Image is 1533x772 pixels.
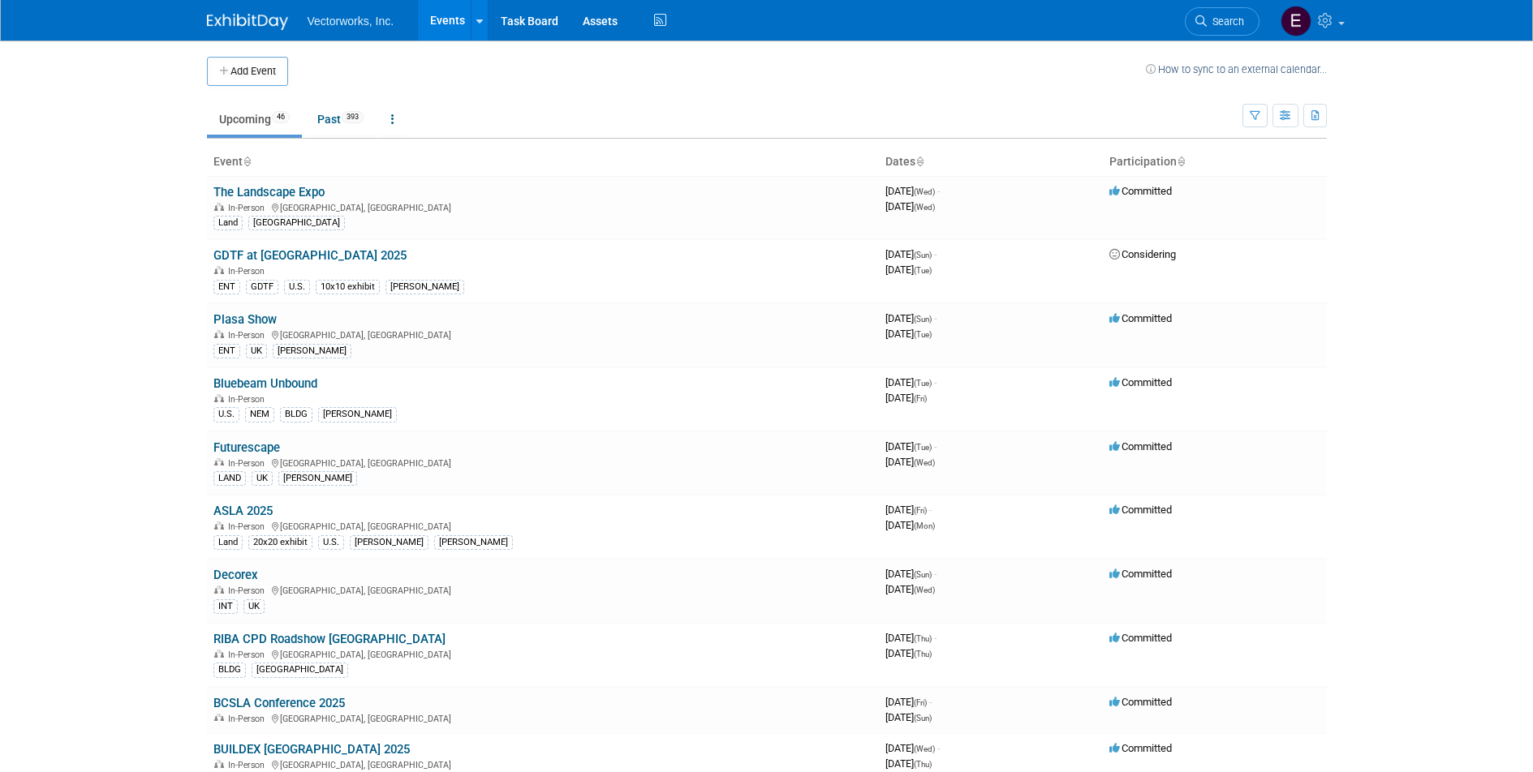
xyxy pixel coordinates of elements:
[214,714,224,722] img: In-Person Event
[885,647,932,659] span: [DATE]
[213,632,446,646] a: RIBA CPD Roadshow [GEOGRAPHIC_DATA]
[885,200,935,212] span: [DATE]
[213,647,872,660] div: [GEOGRAPHIC_DATA], [GEOGRAPHIC_DATA]
[914,760,932,769] span: (Thu)
[1109,376,1172,388] span: Committed
[914,714,932,723] span: (Sun)
[207,104,302,135] a: Upcoming46
[914,650,932,658] span: (Thu)
[280,407,312,422] div: BLDG
[914,458,935,467] span: (Wed)
[213,757,872,770] div: [GEOGRAPHIC_DATA], [GEOGRAPHIC_DATA]
[318,535,344,550] div: U.S.
[252,471,273,486] div: UK
[1109,568,1172,580] span: Committed
[214,760,224,768] img: In-Person Event
[914,744,935,753] span: (Wed)
[213,742,410,757] a: BUILDEX [GEOGRAPHIC_DATA] 2025
[316,280,380,294] div: 10x10 exhibit
[914,203,935,212] span: (Wed)
[207,148,879,176] th: Event
[1109,696,1172,708] span: Committed
[934,376,937,388] span: -
[934,632,937,644] span: -
[914,394,927,403] span: (Fri)
[885,440,937,452] span: [DATE]
[914,634,932,643] span: (Thu)
[885,568,937,580] span: [DATE]
[252,663,348,677] div: [GEOGRAPHIC_DATA]
[243,155,251,168] a: Sort by Event Name
[914,187,935,196] span: (Wed)
[342,111,364,123] span: 393
[228,458,269,469] span: In-Person
[228,714,269,724] span: In-Person
[228,650,269,660] span: In-Person
[914,585,935,594] span: (Wed)
[929,696,932,708] span: -
[914,251,932,259] span: (Sun)
[885,376,937,388] span: [DATE]
[213,568,258,582] a: Decorex
[385,280,464,294] div: [PERSON_NAME]
[1109,632,1172,644] span: Committed
[885,632,937,644] span: [DATE]
[885,519,935,531] span: [DATE]
[885,742,940,754] span: [DATE]
[914,330,932,339] span: (Tue)
[934,568,937,580] span: -
[213,248,407,263] a: GDTF at [GEOGRAPHIC_DATA] 2025
[885,185,940,197] span: [DATE]
[213,280,240,294] div: ENT
[213,599,238,614] div: INT
[213,376,317,391] a: Bluebeam Unbound
[213,696,345,710] a: BCSLA Conference 2025
[214,585,224,594] img: In-Person Event
[243,599,265,614] div: UK
[213,328,872,341] div: [GEOGRAPHIC_DATA], [GEOGRAPHIC_DATA]
[1109,742,1172,754] span: Committed
[207,14,288,30] img: ExhibitDay
[885,456,935,468] span: [DATE]
[246,344,267,358] div: UK
[885,328,932,340] span: [DATE]
[228,521,269,532] span: In-Person
[885,264,932,276] span: [DATE]
[214,394,224,402] img: In-Person Event
[885,696,932,708] span: [DATE]
[937,742,940,754] span: -
[885,392,927,404] span: [DATE]
[214,203,224,211] img: In-Person Event
[885,757,932,770] span: [DATE]
[1185,7,1260,36] a: Search
[1109,185,1172,197] span: Committed
[248,535,312,550] div: 20x20 exhibit
[937,185,940,197] span: -
[213,535,243,550] div: Land
[914,379,932,388] span: (Tue)
[1109,440,1172,452] span: Committed
[1109,248,1176,260] span: Considering
[213,185,325,199] a: The Landscape Expo
[213,216,243,230] div: Land
[272,111,290,123] span: 46
[213,312,277,327] a: Plasa Show
[245,407,274,422] div: NEM
[278,471,357,486] div: [PERSON_NAME]
[213,344,240,358] div: ENT
[915,155,924,168] a: Sort by Start Date
[284,280,310,294] div: U.S.
[934,440,937,452] span: -
[914,570,932,579] span: (Sun)
[228,203,269,213] span: In-Person
[885,583,935,595] span: [DATE]
[914,266,932,275] span: (Tue)
[246,280,278,294] div: GDTF
[1109,312,1172,324] span: Committed
[213,440,280,455] a: Futurescape
[914,521,935,530] span: (Mon)
[1109,504,1172,516] span: Committed
[214,330,224,338] img: In-Person Event
[914,443,932,452] span: (Tue)
[434,535,513,550] div: [PERSON_NAME]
